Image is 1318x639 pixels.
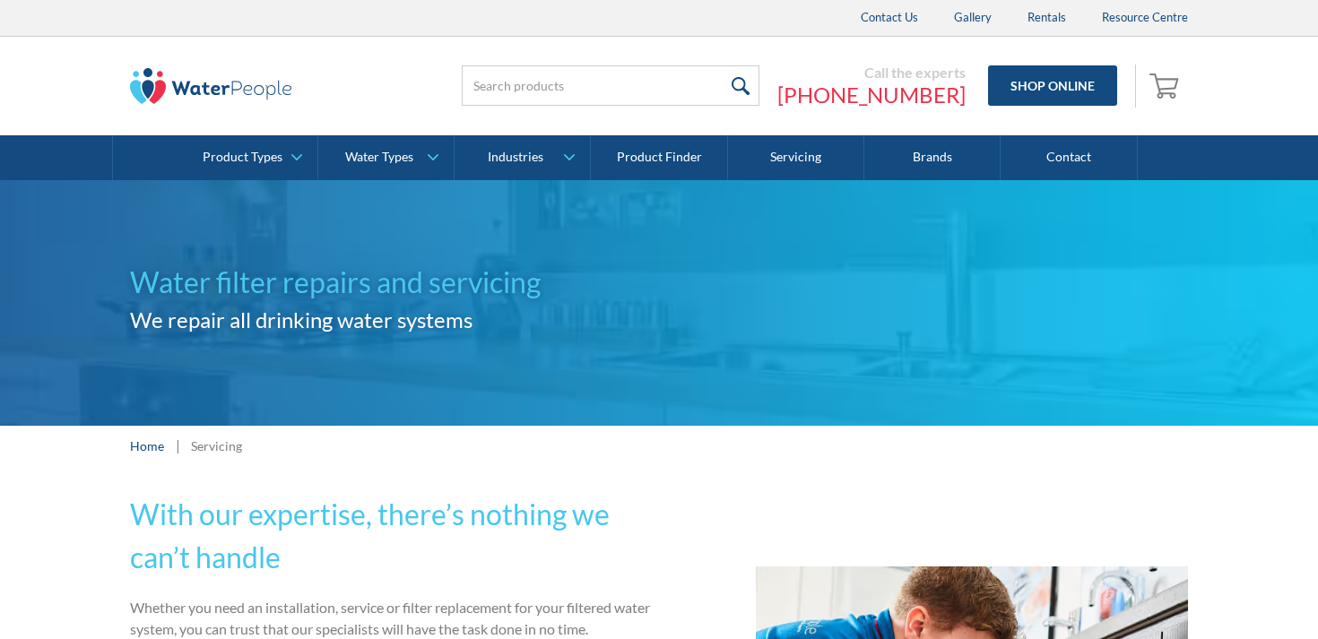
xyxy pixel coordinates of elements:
a: Shop Online [988,65,1117,106]
div: Call the experts [777,64,966,82]
div: Servicing [191,436,242,455]
div: Industries [488,150,543,165]
a: Contact [1001,135,1137,180]
input: Search products [462,65,759,106]
img: The Water People [130,68,291,104]
div: Water Types [345,150,413,165]
a: Home [130,436,164,455]
h2: With our expertise, there’s nothing we can’t handle [130,493,652,579]
img: shopping cart [1149,71,1184,99]
a: [PHONE_NUMBER] [777,82,966,108]
a: Servicing [728,135,864,180]
h1: Water filter repairs and servicing [130,261,659,304]
h2: We repair all drinking water systems [130,304,659,336]
a: Open empty cart [1145,65,1188,108]
a: Product Finder [591,135,727,180]
div: Product Types [203,150,282,165]
a: Water Types [318,135,454,180]
div: | [173,435,182,456]
a: Industries [455,135,590,180]
a: Brands [864,135,1001,180]
a: Product Types [181,135,316,180]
